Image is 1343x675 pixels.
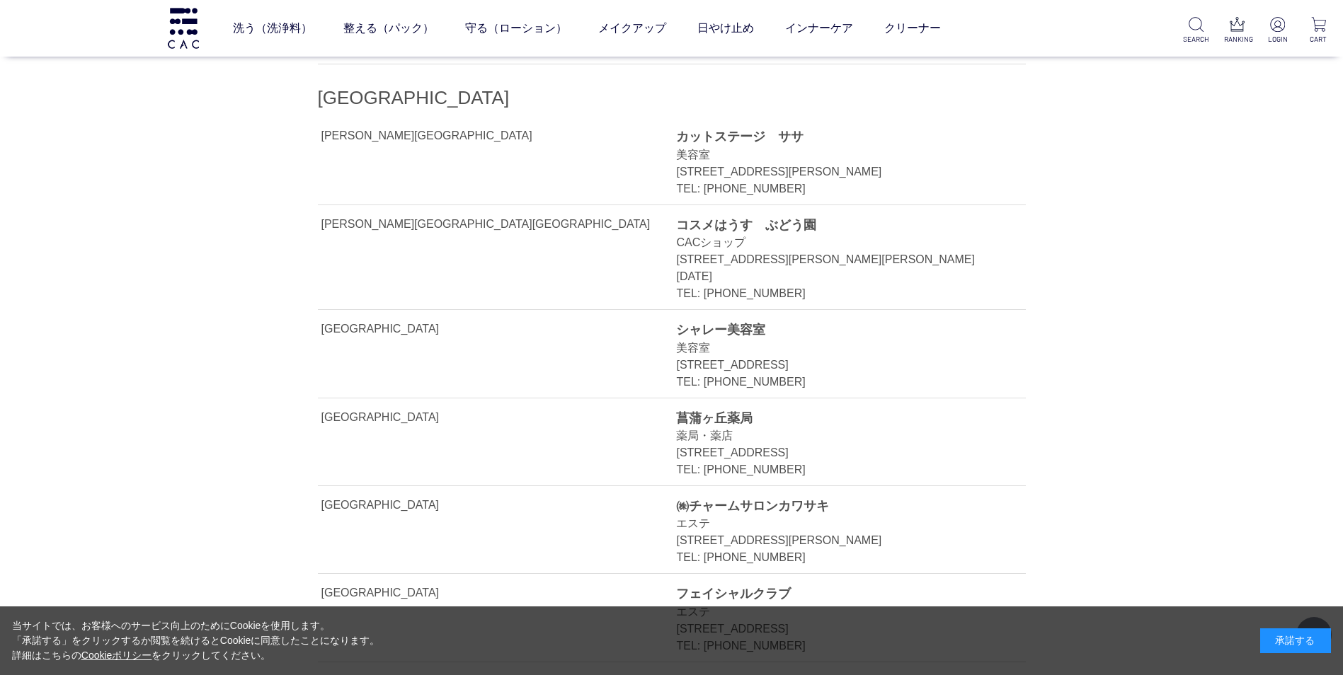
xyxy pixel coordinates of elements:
[1183,17,1209,45] a: SEARCH
[676,584,993,603] div: フェイシャルクラブ
[676,216,993,234] div: コスメはうす ぶどう園
[676,180,993,197] div: TEL: [PHONE_NUMBER]
[81,650,152,661] a: Cookieポリシー
[233,8,312,48] a: 洗う（洗浄料）
[676,285,993,302] div: TEL: [PHONE_NUMBER]
[321,584,498,601] div: [GEOGRAPHIC_DATA]
[676,127,993,146] div: カットステージ ササ
[676,340,993,357] div: 美容室
[676,461,993,478] div: TEL: [PHONE_NUMBER]
[318,86,1026,110] h2: [GEOGRAPHIC_DATA]
[676,532,993,549] div: [STREET_ADDRESS][PERSON_NAME]
[1183,34,1209,45] p: SEARCH
[1264,17,1291,45] a: LOGIN
[676,234,993,251] div: CACショップ
[676,251,993,285] div: [STREET_ADDRESS][PERSON_NAME][PERSON_NAME][DATE]
[697,8,754,48] a: 日やけ止め
[321,321,498,337] div: [GEOGRAPHIC_DATA]
[676,444,993,461] div: [STREET_ADDRESS]
[676,515,993,532] div: エステ
[676,374,993,391] div: TEL: [PHONE_NUMBER]
[1305,17,1332,45] a: CART
[785,8,853,48] a: インナーケア
[676,146,993,163] div: 美容室
[1305,34,1332,45] p: CART
[321,216,651,233] div: [PERSON_NAME][GEOGRAPHIC_DATA][GEOGRAPHIC_DATA]
[343,8,434,48] a: 整える（パック）
[465,8,567,48] a: 守る（ローション）
[321,497,498,514] div: [GEOGRAPHIC_DATA]
[1264,34,1291,45] p: LOGIN
[676,409,993,427] div: 菖蒲ヶ丘薬局
[676,497,993,515] div: ㈱チャームサロンカワサキ
[676,427,993,444] div: 薬局・薬店
[166,8,201,48] img: logo
[884,8,941,48] a: クリーナー
[321,409,498,426] div: [GEOGRAPHIC_DATA]
[598,8,666,48] a: メイクアップ
[1260,628,1331,653] div: 承諾する
[676,163,993,180] div: [STREET_ADDRESS][PERSON_NAME]
[676,321,993,339] div: シャレー美容室
[321,127,532,144] div: [PERSON_NAME][GEOGRAPHIC_DATA]
[676,357,993,374] div: [STREET_ADDRESS]
[12,618,380,663] div: 当サイトでは、お客様へのサービス向上のためにCookieを使用します。 「承諾する」をクリックするか閲覧を続けるとCookieに同意したことになります。 詳細はこちらの をクリックしてください。
[1224,34,1250,45] p: RANKING
[676,604,993,621] div: エステ
[676,549,993,566] div: TEL: [PHONE_NUMBER]
[1224,17,1250,45] a: RANKING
